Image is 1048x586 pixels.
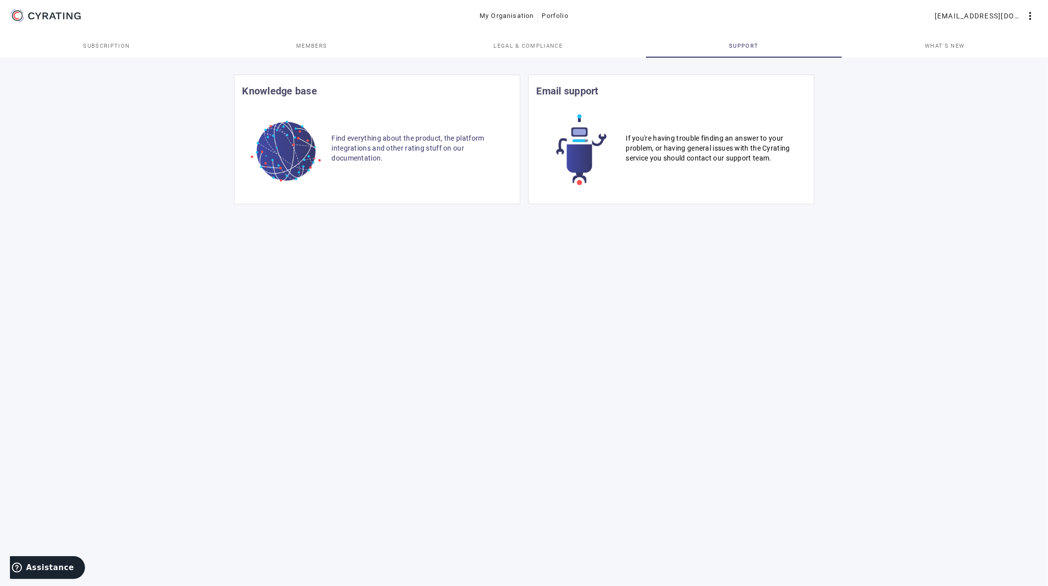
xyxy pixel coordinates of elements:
[28,12,81,19] g: CYRATING
[542,8,568,24] span: Porfolio
[925,43,965,49] span: What's new
[626,133,806,163] p: If you're having trouble finding an answer to your problem, or having general issues with the Cyr...
[729,43,758,49] span: Support
[332,133,512,163] p: Find everything about the product, the platform integrations and other rating stuff on our docume...
[296,43,327,49] span: Members
[234,75,520,204] a: Knowledge baseFind everything about the product, the platform integrations and other rating stuff...
[537,83,599,99] mat-card-title: Email support
[234,75,520,204] cr-card: Knowledge base
[538,7,572,25] button: Porfolio
[528,75,814,204] cr-card: Email support
[493,43,563,49] span: Legal & Compliance
[242,83,318,99] mat-card-title: Knowledge base
[931,7,1040,25] button: [EMAIL_ADDRESS][DOMAIN_NAME]
[1024,10,1036,22] mat-icon: more_vert
[83,43,130,49] span: Subscription
[935,8,1024,24] span: [EMAIL_ADDRESS][DOMAIN_NAME]
[476,7,538,25] button: My Organisation
[480,8,534,24] span: My Organisation
[10,556,85,581] iframe: Ouvre un widget dans lequel vous pouvez trouver plus d’informations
